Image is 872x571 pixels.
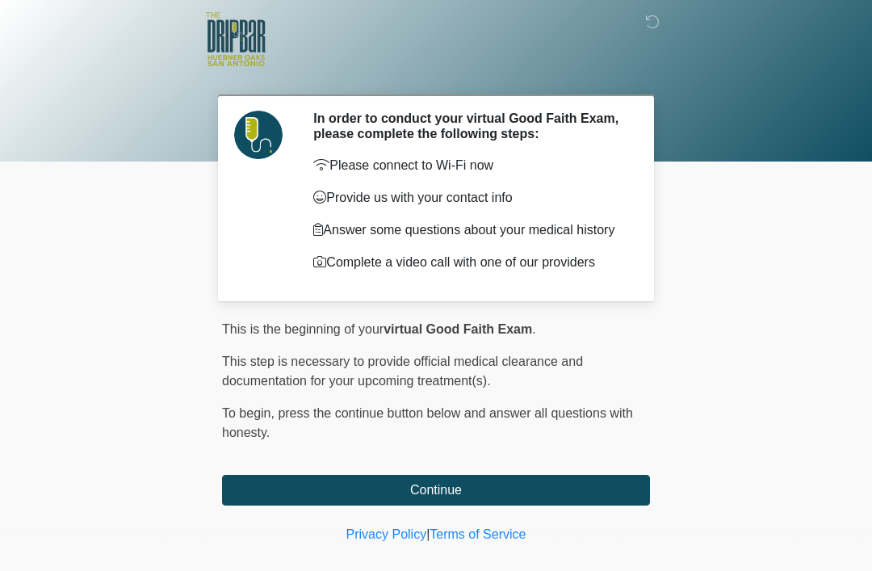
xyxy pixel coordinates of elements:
a: | [426,527,430,541]
p: Please connect to Wi-Fi now [313,156,626,175]
img: Agent Avatar [234,111,283,159]
span: This is the beginning of your [222,322,384,336]
a: Privacy Policy [346,527,427,541]
span: This step is necessary to provide official medical clearance and documentation for your upcoming ... [222,355,583,388]
a: Terms of Service [430,527,526,541]
span: press the continue button below and answer all questions with honesty. [222,406,633,439]
h2: In order to conduct your virtual Good Faith Exam, please complete the following steps: [313,111,626,141]
span: . [532,322,535,336]
button: Continue [222,475,650,506]
p: Answer some questions about your medical history [313,220,626,240]
p: Complete a video call with one of our providers [313,253,626,272]
strong: virtual Good Faith Exam [384,322,532,336]
img: The DRIPBaR - The Strand at Huebner Oaks Logo [206,12,266,66]
p: Provide us with your contact info [313,188,626,208]
span: To begin, [222,406,278,420]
